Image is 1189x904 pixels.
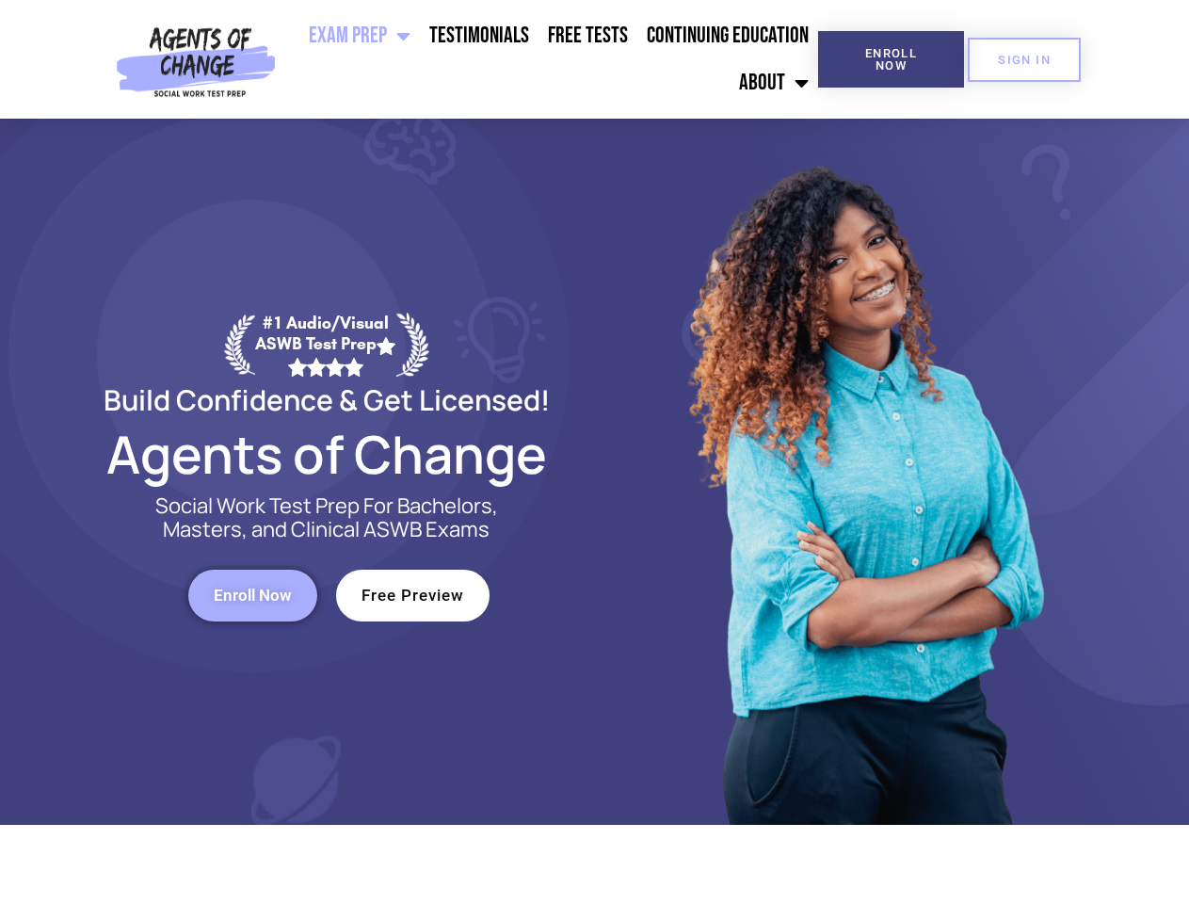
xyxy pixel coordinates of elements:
a: Exam Prep [299,12,420,59]
a: Free Tests [538,12,637,59]
span: Enroll Now [848,47,934,72]
p: Social Work Test Prep For Bachelors, Masters, and Clinical ASWB Exams [134,494,520,541]
a: Continuing Education [637,12,818,59]
span: Enroll Now [214,588,292,604]
h2: Agents of Change [58,432,595,476]
a: Enroll Now [188,570,317,621]
a: Free Preview [336,570,490,621]
div: #1 Audio/Visual ASWB Test Prep [255,313,396,376]
span: Free Preview [362,588,464,604]
img: Website Image 1 (1) [675,119,1052,825]
a: SIGN IN [968,38,1081,82]
a: Enroll Now [818,31,964,88]
a: Testimonials [420,12,538,59]
nav: Menu [283,12,818,106]
a: About [730,59,818,106]
h2: Build Confidence & Get Licensed! [58,386,595,413]
span: SIGN IN [998,54,1051,66]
